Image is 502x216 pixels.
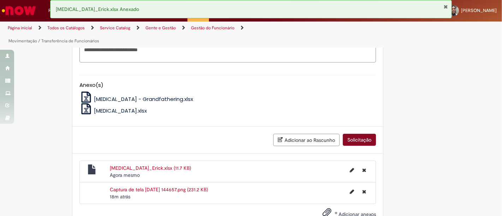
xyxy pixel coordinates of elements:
h5: Anexo(s) [79,82,376,88]
button: Solicitação [343,134,376,146]
textarea: Descrição [79,37,376,62]
a: [MEDICAL_DATA] - Grandfathering.xlsx [79,95,193,103]
a: Página inicial [8,25,32,31]
a: Service Catalog [100,25,130,31]
span: 18m atrás [110,193,130,200]
a: [MEDICAL_DATA].xlsx [79,107,147,114]
span: [MEDICAL_DATA]_Erick.xlsx Anexado [56,6,139,12]
time: 29/08/2025 14:49:00 [110,193,130,200]
span: [PERSON_NAME] [461,7,497,13]
button: Editar nome de arquivo Change Job_Erick.xlsx [346,164,358,176]
a: [MEDICAL_DATA]_Erick.xlsx (11.7 KB) [110,165,191,171]
button: Editar nome de arquivo Captura de tela 2025-08-29 144657.png [346,186,358,197]
a: Movimentação / Transferência de Funcionários [8,38,99,44]
button: Adicionar ao Rascunho [273,134,340,146]
button: Fechar Notificação [443,4,448,10]
time: 29/08/2025 15:07:20 [110,172,140,178]
a: Gestão do Funcionário [191,25,234,31]
a: Todos os Catálogos [47,25,85,31]
span: [MEDICAL_DATA] - Grandfathering.xlsx [94,95,193,103]
span: Requisições [48,7,73,14]
button: Excluir Change Job_Erick.xlsx [358,164,370,176]
ul: Trilhas de página [5,22,329,48]
span: Agora mesmo [110,172,140,178]
a: Gente e Gestão [145,25,176,31]
a: Captura de tela [DATE] 144657.png (231.2 KB) [110,186,208,193]
span: [MEDICAL_DATA].xlsx [94,107,147,114]
button: Excluir Captura de tela 2025-08-29 144657.png [358,186,370,197]
img: ServiceNow [1,4,37,18]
